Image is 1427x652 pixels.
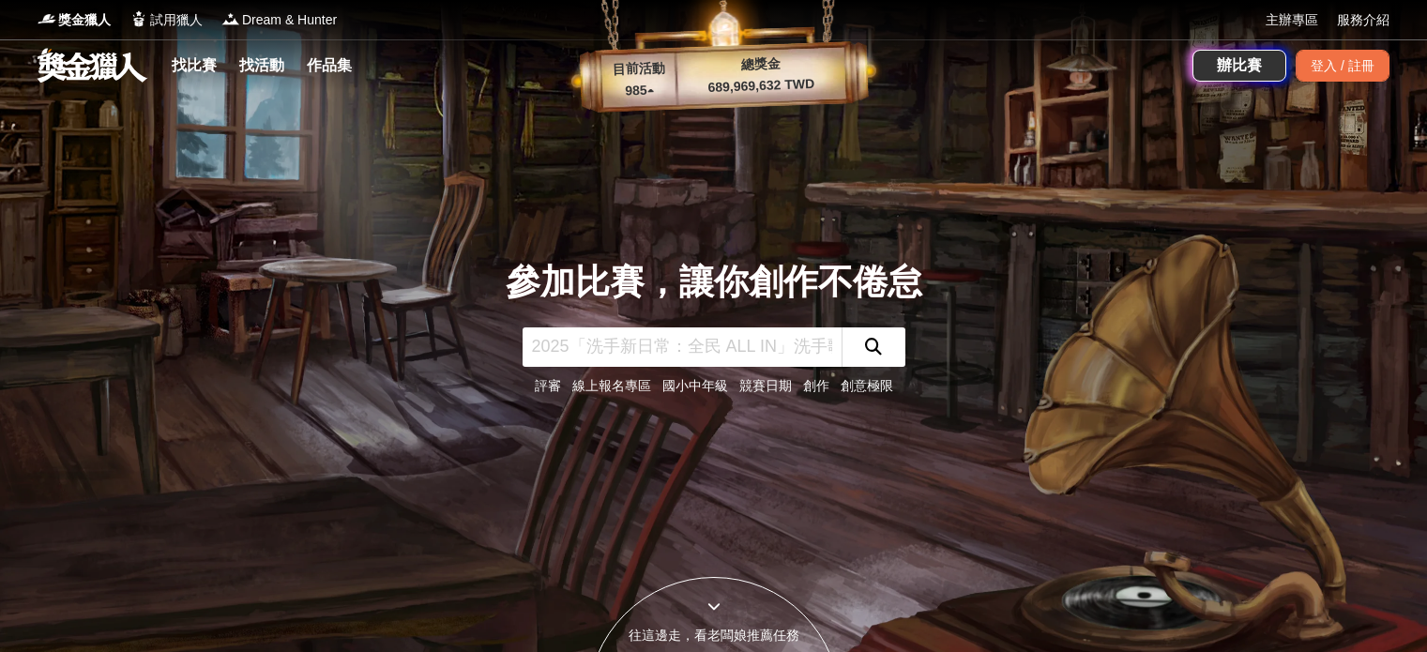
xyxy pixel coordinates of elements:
p: 985 ▴ [601,80,677,102]
img: Logo [38,9,56,28]
a: 創意極限 [841,378,893,393]
a: Logo獎金獵人 [38,10,111,30]
a: 服務介紹 [1337,10,1389,30]
img: Logo [129,9,148,28]
span: 試用獵人 [150,10,203,30]
p: 689,969,632 TWD [676,73,846,99]
div: 登入 / 註冊 [1296,50,1389,82]
a: 辦比賽 [1192,50,1286,82]
div: 參加比賽，讓你創作不倦怠 [506,256,922,309]
a: 線上報名專區 [572,378,651,393]
img: Logo [221,9,240,28]
p: 目前活動 [600,58,676,81]
a: 評審 [535,378,561,393]
span: Dream & Hunter [242,10,337,30]
span: 獎金獵人 [58,10,111,30]
a: 國小中年級 [662,378,728,393]
a: 創作 [803,378,829,393]
a: 競賽日期 [739,378,792,393]
a: 找活動 [232,53,292,79]
a: 作品集 [299,53,359,79]
div: 往這邊走，看老闆娘推薦任務 [588,626,840,645]
a: LogoDream & Hunter [221,10,337,30]
p: 總獎金 [676,52,845,77]
a: 主辦專區 [1266,10,1318,30]
a: Logo試用獵人 [129,10,203,30]
a: 找比賽 [164,53,224,79]
input: 2025「洗手新日常：全民 ALL IN」洗手歌全台徵選 [523,327,842,367]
